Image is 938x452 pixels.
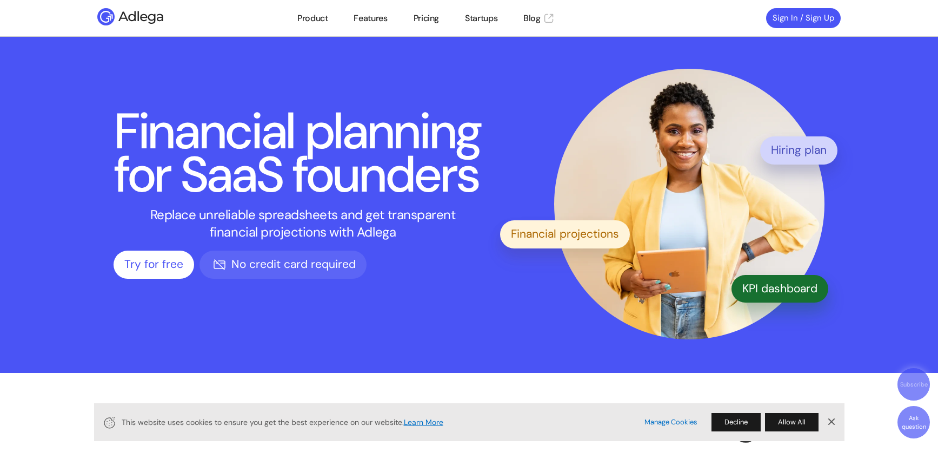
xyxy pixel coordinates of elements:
[523,12,554,25] a: Blog
[122,417,629,428] span: This website uses cookies to ensure you get the best experience on our website.
[644,417,697,428] a: Manage Cookies
[766,8,841,28] a: Sign In / Sign Up
[114,251,194,279] a: Try for free
[823,414,839,430] a: Dismiss Banner
[114,110,492,196] h1: Financial planning for SaaS founders
[142,206,464,241] p: Replace unreliable spreadsheets and get transparent financial projections with Adlega
[765,413,819,431] button: Allow All
[404,417,443,427] a: Learn More
[103,416,116,429] svg: Cookie Icon
[97,8,203,25] img: Adlega logo
[760,136,837,165] div: Hiring plan
[354,12,387,25] a: Features
[711,413,761,431] button: Decline
[500,220,630,248] div: Financial projections
[199,251,367,279] div: No credit card required
[414,12,439,25] a: Pricing
[297,12,328,25] a: Product
[909,414,919,422] span: Ask
[731,275,828,303] div: KPI dashboard
[465,12,497,25] a: Startups
[902,423,926,430] span: question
